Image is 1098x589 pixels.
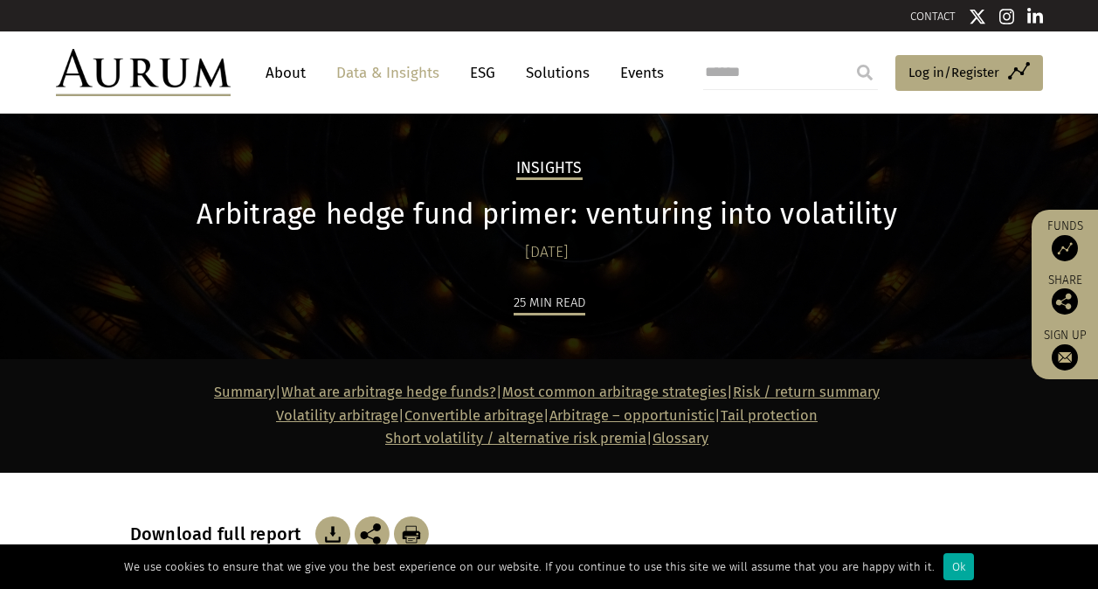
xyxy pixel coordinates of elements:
[1040,328,1089,371] a: Sign up
[1052,344,1078,371] img: Sign up to our newsletter
[385,430,646,447] a: Short volatility / alternative risk premia
[502,384,727,400] a: Most common arbitrage strategies
[733,384,880,400] a: Risk / return summary
[315,516,350,551] img: Download Article
[394,516,429,551] img: Download Article
[130,523,311,544] h3: Download full report
[908,62,999,83] span: Log in/Register
[517,57,598,89] a: Solutions
[847,55,882,90] input: Submit
[385,430,708,447] span: |
[56,49,231,96] img: Aurum
[214,384,275,400] a: Summary
[910,10,956,23] a: CONTACT
[276,407,721,424] strong: | | |
[514,292,585,315] div: 25 min read
[969,8,986,25] img: Twitter icon
[404,407,543,424] a: Convertible arbitrage
[461,57,504,89] a: ESG
[611,57,664,89] a: Events
[721,407,818,424] a: Tail protection
[999,8,1015,25] img: Instagram icon
[1040,218,1089,261] a: Funds
[281,384,496,400] a: What are arbitrage hedge funds?
[355,516,390,551] img: Share this post
[943,553,974,580] div: Ok
[895,55,1043,92] a: Log in/Register
[549,407,715,424] a: Arbitrage – opportunistic
[257,57,314,89] a: About
[130,240,964,265] div: [DATE]
[130,197,964,232] h1: Arbitrage hedge fund primer: venturing into volatility
[653,430,708,447] a: Glossary
[214,384,733,400] strong: | | |
[1040,274,1089,315] div: Share
[276,407,398,424] a: Volatility arbitrage
[1052,235,1078,261] img: Access Funds
[1052,288,1078,315] img: Share this post
[1027,8,1043,25] img: Linkedin icon
[516,159,583,180] h2: Insights
[328,57,448,89] a: Data & Insights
